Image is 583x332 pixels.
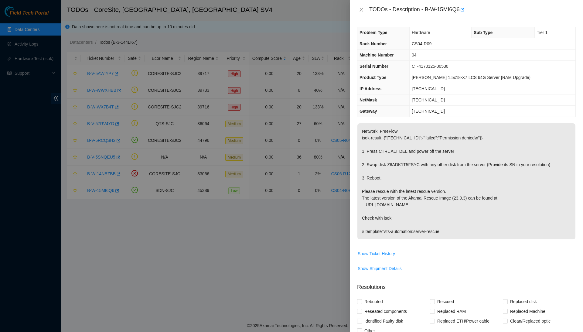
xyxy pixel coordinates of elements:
[412,53,417,57] span: 04
[435,297,456,306] span: Rescued
[357,123,575,239] p: Network: FreeFlow isok-result: {"[TECHNICAL_ID]":{"failed":"Permission denied\n"}} 1. Press CTRL ...
[360,53,394,57] span: Machine Number
[360,109,377,114] span: Gateway
[508,306,548,316] span: Replaced Machine
[362,316,406,326] span: Identified Faulty disk
[474,30,493,35] span: Sub Type
[362,306,409,316] span: Reseated components
[357,264,402,273] button: Show Shipment Details
[360,75,386,80] span: Product Type
[360,41,387,46] span: Rack Number
[369,5,576,15] div: TODOs - Description - B-W-15MI6Q6
[357,249,395,258] button: Show Ticket History
[412,64,448,69] span: CT-4170125-00530
[412,30,430,35] span: Hardware
[508,297,539,306] span: Replaced disk
[435,316,492,326] span: Replaced ETH/Power cable
[412,109,445,114] span: [TECHNICAL_ID]
[360,64,388,69] span: Serial Number
[360,30,387,35] span: Problem Type
[359,7,364,12] span: close
[412,86,445,91] span: [TECHNICAL_ID]
[435,306,468,316] span: Replaced RAM
[537,30,547,35] span: Tier 1
[358,250,395,257] span: Show Ticket History
[412,98,445,102] span: [TECHNICAL_ID]
[508,316,553,326] span: Clean/Replaced optic
[358,265,402,272] span: Show Shipment Details
[362,297,385,306] span: Rebooted
[360,86,381,91] span: IP Address
[357,7,366,13] button: Close
[360,98,377,102] span: NetMask
[357,278,576,291] p: Resolutions
[412,75,530,80] span: [PERSON_NAME] 1.5x18-X7 LCS 64G Server {RAM Upgrade}
[412,41,431,46] span: CS04-R09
